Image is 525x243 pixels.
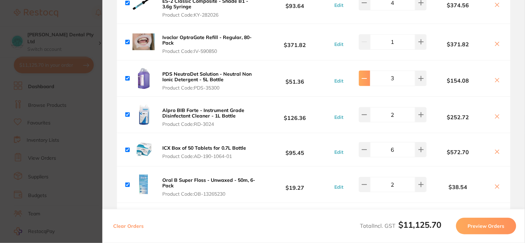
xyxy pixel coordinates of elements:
[162,191,255,197] span: Product Code: OB-13265230
[162,85,255,91] span: Product Code: PDS-35300
[162,153,246,159] span: Product Code: AD-190-1064-01
[257,36,333,48] b: $371.82
[333,114,346,120] button: Edit
[162,177,255,189] b: Oral B Super Floss - Unwaxed - 50m, 6-Pack
[333,2,346,8] button: Edit
[30,121,123,128] p: Message from Restocq, sent 16h ago
[257,72,333,85] b: $51.36
[162,34,252,46] b: Ivoclar OptraGate Refill - Regular, 80-Pack
[257,109,333,121] b: $126.36
[399,219,442,230] b: $11,125.70
[162,48,255,54] span: Product Code: IV-590850
[16,17,27,28] img: Profile image for Restocq
[427,41,490,47] b: $371.82
[360,222,442,229] span: Total Incl. GST
[333,149,346,155] button: Edit
[160,107,257,127] button: Alpro BIB Forte - Instrument Grade Disinfectant Cleaner - 1L Bottle Product Code:RD-3024
[111,218,146,234] button: Clear Orders
[160,34,257,54] button: Ivoclar OptraGate Refill - Regular, 80-Pack Product Code:IV-590850
[133,174,155,196] img: Z2Vpdnk0aQ
[162,12,255,18] span: Product Code: KY-282026
[333,41,346,47] button: Edit
[10,10,128,132] div: message notification from Restocq, 16h ago. Hi Mediarna, This month, AB Orthodontics is offering ...
[427,149,490,155] b: $572.70
[257,178,333,191] b: $19.27
[427,184,490,190] b: $38.54
[30,15,123,119] div: Message content
[162,121,255,127] span: Product Code: RD-3024
[160,145,248,159] button: ICX Box of 50 Tablets for 0.7L Bottle Product Code:AD-190-1064-01
[133,31,155,53] img: bGs2c2ViMg
[160,177,257,197] button: Oral B Super Floss - Unwaxed - 50m, 6-Pack Product Code:OB-13265230
[333,184,346,190] button: Edit
[427,2,490,8] b: $374.56
[162,107,244,119] b: Alpro BIB Forte - Instrument Grade Disinfectant Cleaner - 1L Bottle
[257,143,333,156] b: $95.45
[133,67,155,90] img: NjF4MWgybQ
[333,78,346,84] button: Edit
[160,71,257,91] button: PDS NeutraDet Solution - Neutral Non Ionic Detergent - 5L Bottle Product Code:PDS-35300
[133,104,155,126] img: cnVtZXJ5bw
[427,114,490,120] b: $252.72
[30,15,123,22] div: Hi Mediarna,
[427,77,490,84] b: $154.08
[162,145,246,151] b: ICX Box of 50 Tablets for 0.7L Bottle
[162,71,252,83] b: PDS NeutraDet Solution - Neutral Non Ionic Detergent - 5L Bottle
[456,218,516,234] button: Preview Orders
[133,139,155,161] img: ZG10NGlzOQ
